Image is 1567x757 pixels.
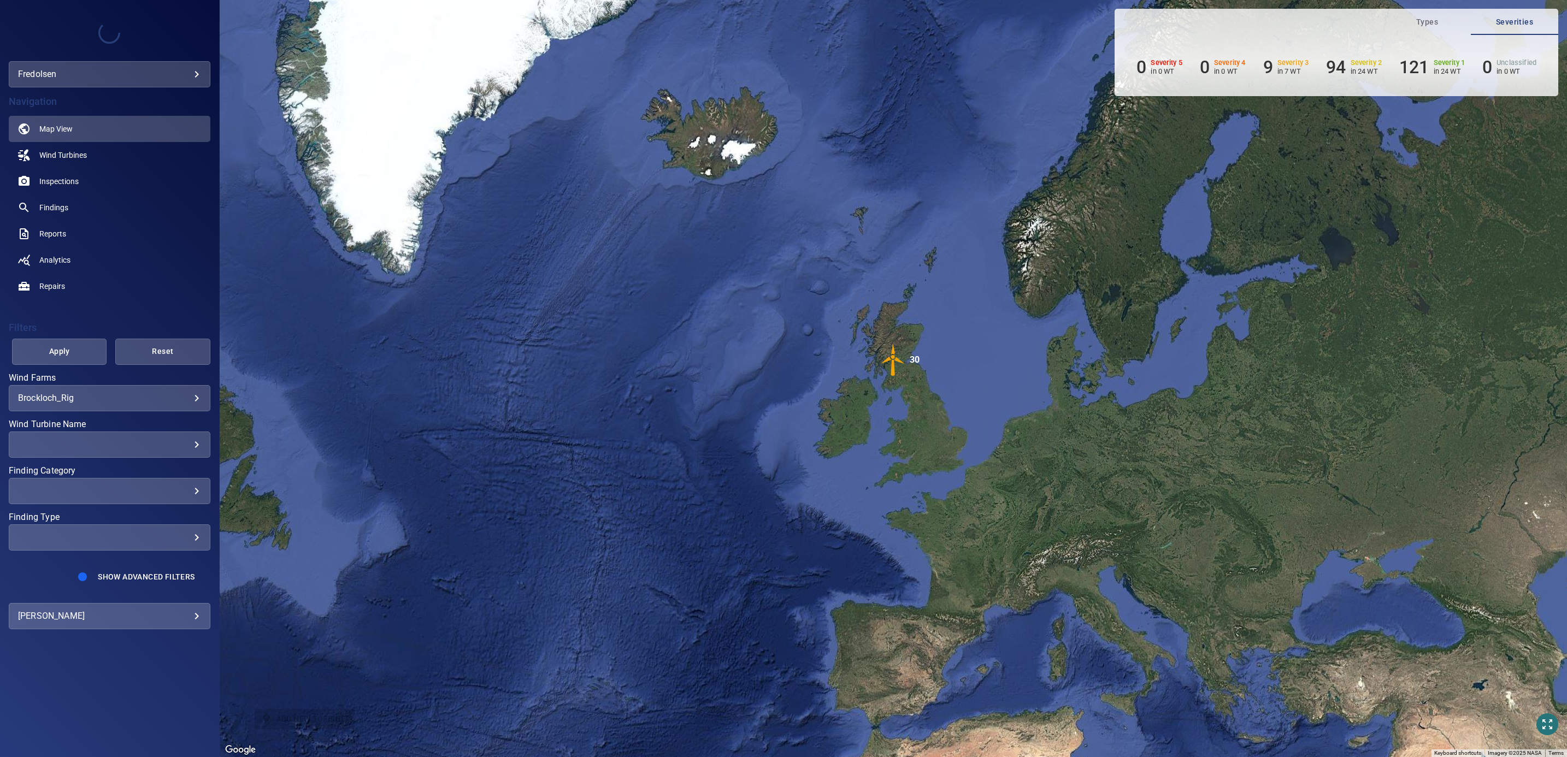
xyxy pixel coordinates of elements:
img: Google [222,743,258,757]
li: Severity 5 [1136,57,1182,78]
h6: Severity 5 [1151,59,1182,67]
a: repairs noActive [9,273,210,299]
h4: Filters [9,322,210,333]
li: Severity 1 [1399,57,1465,78]
img: windFarmIconCat3.svg [877,344,910,376]
span: Findings [39,202,68,213]
label: Wind Turbine Name [9,420,210,429]
h6: 9 [1263,57,1273,78]
h6: Unclassified [1497,59,1536,67]
h6: 0 [1482,57,1492,78]
div: 30 [910,344,920,376]
span: Reports [39,228,66,239]
h4: Navigation [9,96,210,107]
h6: 0 [1200,57,1210,78]
span: Types [1390,15,1464,29]
h6: Severity 4 [1214,59,1246,67]
a: windturbines noActive [9,142,210,168]
span: Wind Turbines [39,150,87,161]
p: in 0 WT [1214,67,1246,75]
h6: Severity 2 [1351,59,1382,67]
span: Repairs [39,281,65,292]
a: reports noActive [9,221,210,247]
div: fredolsen [9,61,210,87]
p: in 24 WT [1434,67,1465,75]
button: Keyboard shortcuts [1434,749,1481,757]
div: Wind Turbine Name [9,431,210,458]
p: in 0 WT [1497,67,1536,75]
label: Finding Category [9,466,210,475]
span: Inspections [39,176,79,187]
p: in 0 WT [1151,67,1182,75]
li: Severity Unclassified [1482,57,1536,78]
span: Reset [129,345,196,358]
h6: 94 [1326,57,1346,78]
span: Analytics [39,255,70,265]
div: [PERSON_NAME] [18,607,201,625]
h6: 0 [1136,57,1146,78]
a: map active [9,116,210,142]
a: inspections noActive [9,168,210,194]
label: Wind Farms [9,374,210,382]
span: Severities [1477,15,1552,29]
span: Map View [39,123,73,134]
gmp-advanced-marker: 30 [877,344,910,378]
div: Brockloch_Rig [18,393,201,403]
div: Finding Type [9,524,210,551]
li: Severity 3 [1263,57,1309,78]
a: findings noActive [9,194,210,221]
div: fredolsen [18,66,201,83]
h6: Severity 3 [1277,59,1309,67]
li: Severity 2 [1326,57,1382,78]
h6: Severity 1 [1434,59,1465,67]
p: in 24 WT [1351,67,1382,75]
span: Show Advanced Filters [98,572,195,581]
p: in 7 WT [1277,67,1309,75]
h6: 121 [1399,57,1429,78]
a: analytics noActive [9,247,210,273]
button: Show Advanced Filters [91,568,201,586]
div: Wind Farms [9,385,210,411]
span: Apply [26,345,93,358]
button: Apply [12,339,107,365]
a: Open this area in Google Maps (opens a new window) [222,743,258,757]
a: Terms (opens in new tab) [1548,750,1564,756]
div: Finding Category [9,478,210,504]
span: Imagery ©2025 NASA [1488,750,1542,756]
li: Severity 4 [1200,57,1246,78]
button: Reset [115,339,210,365]
label: Finding Type [9,513,210,522]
